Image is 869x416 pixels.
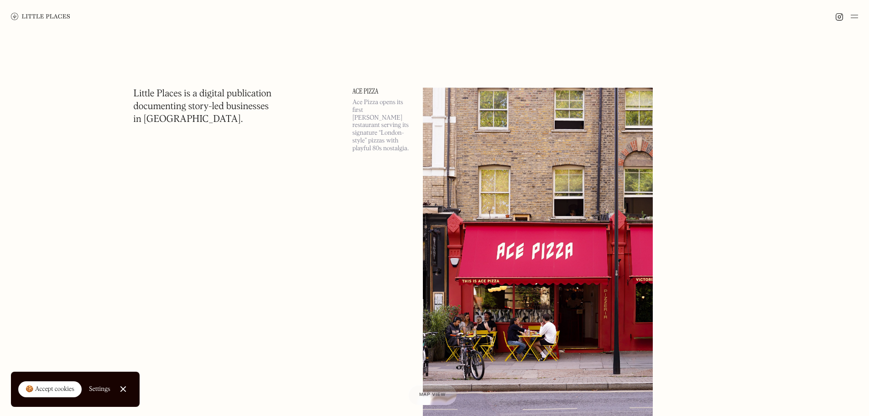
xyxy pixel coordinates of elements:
[26,385,74,394] div: 🍪 Accept cookies
[89,386,110,392] div: Settings
[419,392,446,397] span: Map view
[114,380,132,398] a: Close Cookie Popup
[408,385,457,405] a: Map view
[18,381,82,398] a: 🍪 Accept cookies
[89,379,110,400] a: Settings
[353,99,412,153] p: Ace Pizza opens its first [PERSON_NAME] restaurant serving its signature “London-style” pizzas wi...
[134,88,272,126] h1: Little Places is a digital publication documenting story-led businesses in [GEOGRAPHIC_DATA].
[353,88,412,95] a: Ace Pizza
